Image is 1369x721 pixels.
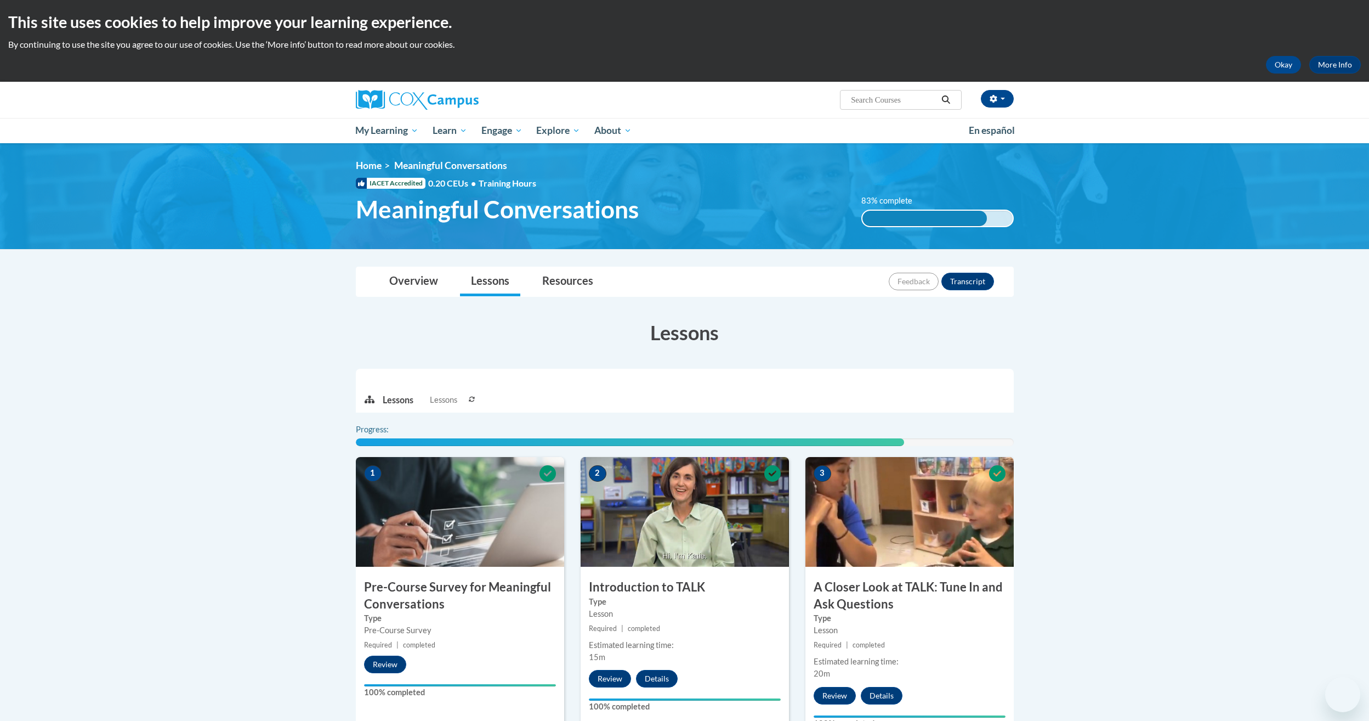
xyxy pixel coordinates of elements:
a: About [587,118,639,143]
div: 83% complete [862,211,987,226]
span: My Learning [355,124,418,137]
h3: Pre-Course Survey for Meaningful Conversations [356,579,564,613]
a: Home [356,160,382,171]
div: Your progress [814,716,1006,718]
span: Training Hours [479,178,536,188]
span: completed [853,641,885,649]
span: • [471,178,476,188]
h3: Lessons [356,319,1014,346]
span: Engage [481,124,522,137]
input: Search Courses [850,93,938,106]
span: 20m [814,669,830,678]
img: Cox Campus [356,90,479,110]
iframe: Button to launch messaging window [1325,677,1360,712]
p: By continuing to use the site you agree to our use of cookies. Use the ‘More info’ button to read... [8,38,1361,50]
label: Progress: [356,424,419,436]
span: 15m [589,652,605,662]
span: Required [814,641,842,649]
a: Cox Campus [356,90,564,110]
div: Lesson [814,624,1006,636]
span: Lessons [430,394,457,406]
div: Lesson [589,608,781,620]
img: Course Image [581,457,789,567]
label: Type [589,596,781,608]
div: Estimated learning time: [814,656,1006,668]
label: Type [364,612,556,624]
span: Learn [433,124,467,137]
span: completed [403,641,435,649]
span: | [621,624,623,633]
span: About [594,124,632,137]
h2: This site uses cookies to help improve your learning experience. [8,11,1361,33]
a: Explore [529,118,587,143]
span: Meaningful Conversations [356,195,639,224]
label: 100% completed [589,701,781,713]
a: Resources [531,267,604,296]
div: Pre-Course Survey [364,624,556,636]
span: Explore [536,124,580,137]
button: Account Settings [981,90,1014,108]
div: Main menu [339,118,1030,143]
span: | [396,641,399,649]
span: Meaningful Conversations [394,160,507,171]
button: Details [861,687,902,705]
div: Your progress [589,699,781,701]
span: IACET Accredited [356,178,425,189]
span: 2 [589,465,606,482]
button: Feedback [889,273,939,290]
span: 0.20 CEUs [428,177,479,189]
button: Details [636,670,678,688]
button: Transcript [941,273,994,290]
div: Your progress [364,684,556,686]
label: 83% complete [861,195,924,207]
span: 3 [814,465,831,482]
a: Lessons [460,267,520,296]
a: Engage [474,118,530,143]
label: Type [814,612,1006,624]
span: completed [628,624,660,633]
button: Review [364,656,406,673]
p: Lessons [383,394,413,406]
span: En español [969,125,1015,136]
a: More Info [1309,56,1361,74]
button: Review [589,670,631,688]
a: Overview [378,267,449,296]
a: My Learning [349,118,426,143]
h3: Introduction to TALK [581,579,789,596]
span: Required [364,641,392,649]
span: 1 [364,465,382,482]
span: | [846,641,848,649]
button: Search [938,93,954,106]
img: Course Image [805,457,1014,567]
a: En español [962,119,1022,142]
h3: A Closer Look at TALK: Tune In and Ask Questions [805,579,1014,613]
button: Okay [1266,56,1301,74]
img: Course Image [356,457,564,567]
a: Learn [425,118,474,143]
label: 100% completed [364,686,556,699]
button: Review [814,687,856,705]
span: Required [589,624,617,633]
div: Estimated learning time: [589,639,781,651]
